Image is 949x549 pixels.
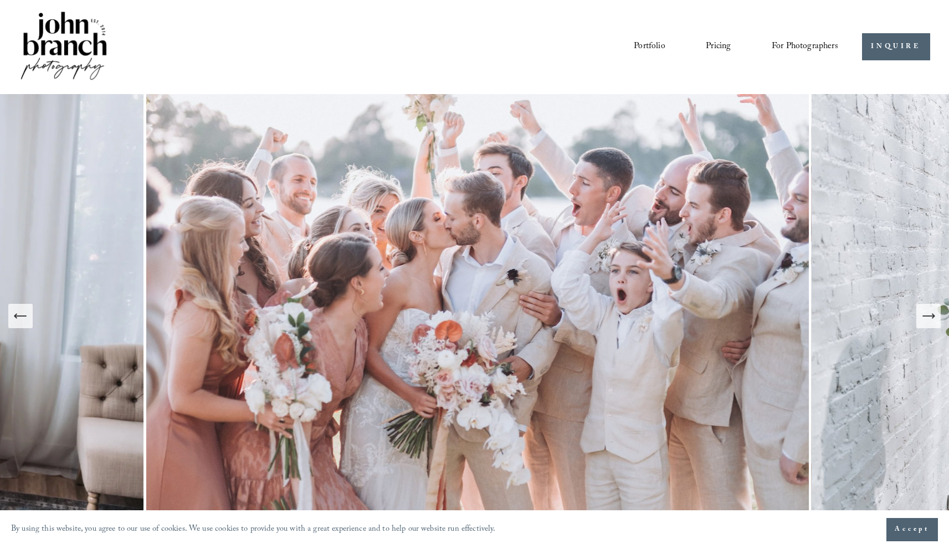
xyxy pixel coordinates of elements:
span: For Photographers [772,38,838,55]
img: John Branch IV Photography [19,9,109,84]
a: Portfolio [634,37,665,56]
p: By using this website, you agree to our use of cookies. We use cookies to provide you with a grea... [11,522,496,538]
span: Accept [895,524,930,535]
button: Accept [886,518,938,541]
button: Next Slide [916,304,941,328]
img: A wedding party celebrating outdoors, featuring a bride and groom kissing amidst cheering bridesm... [143,94,812,539]
button: Previous Slide [8,304,33,328]
a: INQUIRE [862,33,930,60]
a: Pricing [706,37,731,56]
a: folder dropdown [772,37,838,56]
